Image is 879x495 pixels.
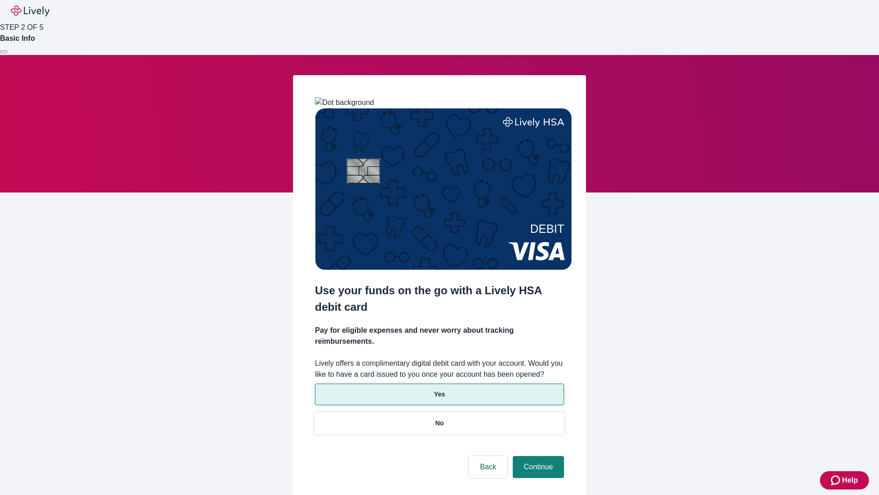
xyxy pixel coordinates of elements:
[513,456,564,478] button: Continue
[315,384,564,405] button: Yes
[315,97,374,108] img: Dot background
[434,390,445,399] p: Yes
[315,108,572,270] img: Debit card
[315,412,564,434] button: No
[435,418,444,428] p: No
[315,325,564,347] h4: Pay for eligible expenses and never worry about tracking reimbursements.
[842,475,858,486] span: Help
[315,358,564,380] label: Lively offers a complimentary digital debit card with your account. Would you like to have a card...
[469,456,507,478] button: Back
[315,282,564,315] h2: Use your funds on the go with a Lively HSA debit card
[831,475,842,486] svg: Zendesk support icon
[820,471,869,489] button: Zendesk support iconHelp
[11,5,49,16] img: Lively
